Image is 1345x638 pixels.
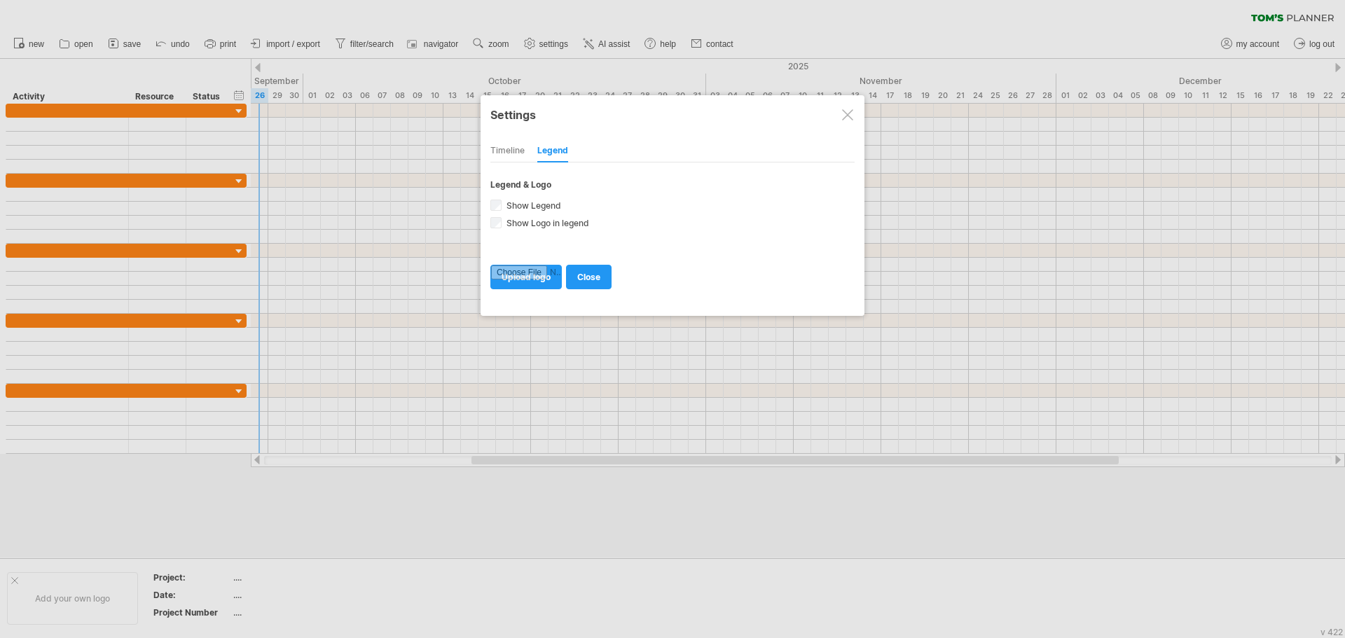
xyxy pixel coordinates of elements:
[490,179,855,190] div: Legend & Logo
[566,265,612,289] a: close
[577,272,600,282] span: close
[502,272,551,282] span: upload logo
[504,218,589,228] span: Show Logo in legend
[504,200,561,211] span: Show Legend
[490,265,562,289] a: upload logo
[537,140,568,162] div: Legend
[490,102,855,127] div: Settings
[490,140,525,162] div: Timeline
